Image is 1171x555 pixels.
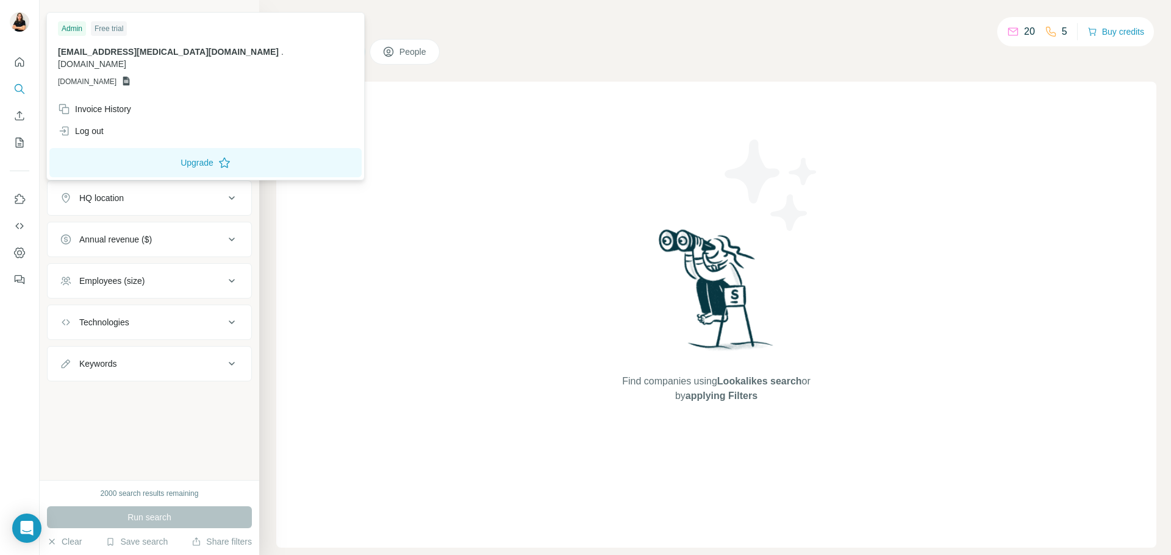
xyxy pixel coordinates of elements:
[48,183,251,213] button: HQ location
[399,46,428,58] span: People
[10,269,29,291] button: Feedback
[58,47,279,57] span: [EMAIL_ADDRESS][MEDICAL_DATA][DOMAIN_NAME]
[192,536,252,548] button: Share filters
[48,308,251,337] button: Technologies
[1062,24,1067,39] p: 5
[686,391,757,401] span: applying Filters
[48,225,251,254] button: Annual revenue ($)
[717,130,826,240] img: Surfe Illustration - Stars
[10,12,29,32] img: Avatar
[79,192,124,204] div: HQ location
[10,188,29,210] button: Use Surfe on LinkedIn
[653,226,780,362] img: Surfe Illustration - Woman searching with binoculars
[276,15,1156,32] h4: Search
[717,376,802,386] span: Lookalikes search
[1087,23,1144,40] button: Buy credits
[10,51,29,73] button: Quick start
[1024,24,1035,39] p: 20
[10,215,29,237] button: Use Surfe API
[47,11,85,22] div: New search
[212,7,259,26] button: Hide
[101,488,199,499] div: 2000 search results remaining
[10,78,29,100] button: Search
[79,233,152,246] div: Annual revenue ($)
[58,103,131,115] div: Invoice History
[58,21,86,36] div: Admin
[79,275,145,287] div: Employees (size)
[106,536,168,548] button: Save search
[79,358,116,370] div: Keywords
[49,148,362,177] button: Upgrade
[12,514,41,543] div: Open Intercom Messenger
[10,242,29,264] button: Dashboard
[48,349,251,378] button: Keywords
[58,59,126,69] span: [DOMAIN_NAME]
[91,21,127,36] div: Free trial
[10,132,29,154] button: My lists
[79,316,129,328] div: Technologies
[58,76,116,87] span: [DOMAIN_NAME]
[281,47,284,57] span: .
[47,536,82,548] button: Clear
[48,266,251,295] button: Employees (size)
[618,374,814,403] span: Find companies using or by
[10,105,29,127] button: Enrich CSV
[58,125,104,137] div: Log out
